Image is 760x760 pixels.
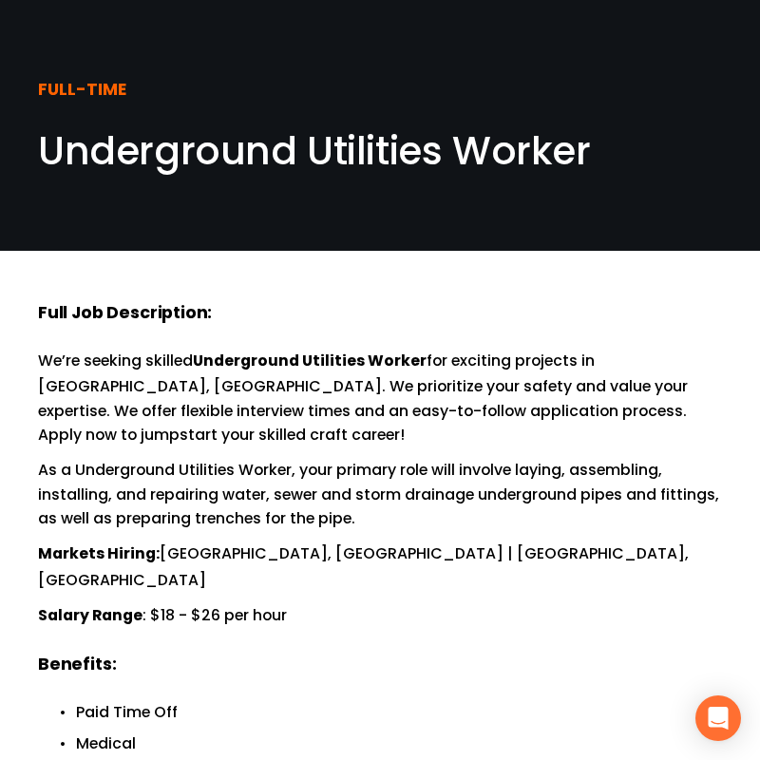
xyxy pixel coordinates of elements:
strong: Full Job Description: [38,299,212,329]
span: Underground Utilities Worker [38,123,591,178]
strong: FULL-TIME [38,76,126,105]
p: : $18 - $26 per hour [38,603,722,629]
p: Medical [76,731,722,755]
p: [GEOGRAPHIC_DATA], [GEOGRAPHIC_DATA] | [GEOGRAPHIC_DATA], [GEOGRAPHIC_DATA] [38,541,722,592]
p: Paid Time Off [76,700,722,724]
p: We’re seeking skilled for exciting projects in [GEOGRAPHIC_DATA], [GEOGRAPHIC_DATA]. We prioritiz... [38,349,722,446]
p: As a Underground Utilities Worker, your primary role will involve laying, assembling, installing,... [38,458,722,530]
strong: Underground Utilities Worker [193,349,427,375]
strong: Salary Range [38,603,142,630]
strong: Benefits: [38,651,116,680]
div: Open Intercom Messenger [695,695,741,741]
strong: Markets Hiring: [38,541,160,568]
